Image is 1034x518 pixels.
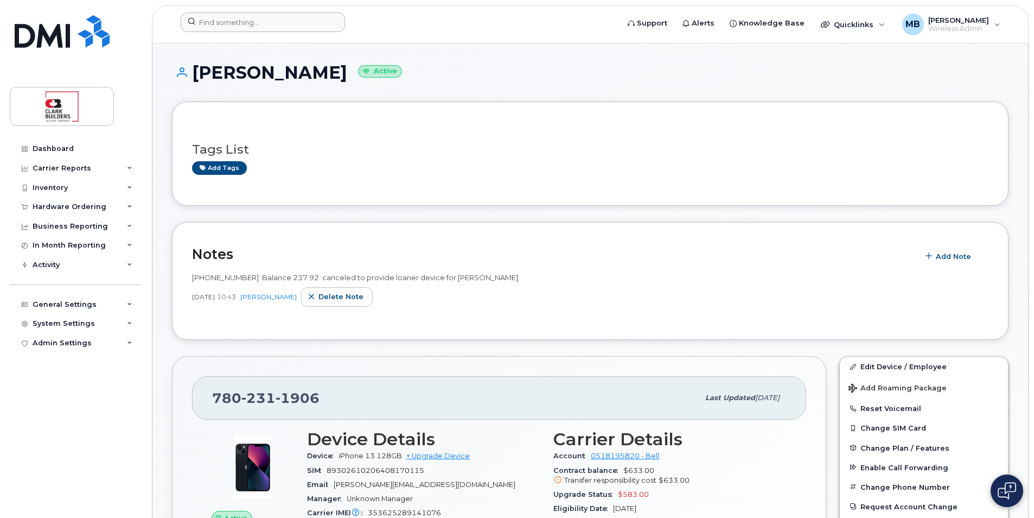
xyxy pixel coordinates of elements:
span: Last updated [705,394,755,402]
span: Enable Call Forwarding [860,463,948,471]
img: image20231002-3703462-1ig824h.jpeg [220,435,285,500]
button: Add Roaming Package [840,376,1008,399]
span: Email [307,481,334,489]
span: Contract balance [553,466,623,475]
span: Delete note [318,292,363,302]
button: Add Note [918,247,980,266]
h1: [PERSON_NAME] [172,63,1009,82]
a: + Upgrade Device [406,452,470,460]
img: Open chat [998,482,1016,500]
span: 353625289141076 [368,509,441,517]
span: Manager [307,495,347,503]
span: [PHONE_NUMBER] Balance 237.92 canceled to provide loaner device for [PERSON_NAME] [192,273,518,282]
button: Request Account Change [840,497,1008,516]
span: Eligibility Date [553,504,613,513]
h3: Carrier Details [553,429,787,449]
span: iPhone 13 128GB [339,452,402,460]
button: Enable Call Forwarding [840,458,1008,477]
button: Change Phone Number [840,477,1008,497]
span: 231 [241,390,276,406]
button: Reset Voicemail [840,399,1008,418]
small: Active [358,65,402,78]
h3: Device Details [307,429,540,449]
span: $633.00 [659,476,690,484]
span: $583.00 [618,490,649,498]
span: [DATE] [613,504,636,513]
h3: Tags List [192,143,988,156]
span: $633.00 [553,466,787,486]
a: Edit Device / Employee [840,357,1008,376]
span: Add Roaming Package [848,384,947,394]
span: SIM [307,466,327,475]
a: [PERSON_NAME] [240,293,297,301]
span: [PERSON_NAME][EMAIL_ADDRESS][DOMAIN_NAME] [334,481,515,489]
span: Upgrade Status [553,490,618,498]
span: [DATE] [192,292,215,301]
span: Transfer responsibility cost [564,476,656,484]
span: 89302610206408170115 [327,466,424,475]
h2: Notes [192,246,913,262]
span: Change Plan / Features [860,444,949,452]
button: Change Plan / Features [840,438,1008,458]
span: Device [307,452,339,460]
span: Carrier IMEI [307,509,368,517]
span: [DATE] [755,394,780,402]
span: 10:43 [217,292,236,301]
span: Account [553,452,591,460]
a: 0518195820 - Bell [591,452,659,460]
span: 1906 [276,390,320,406]
button: Change SIM Card [840,418,1008,438]
button: Delete note [301,287,373,307]
span: Add Note [936,251,971,262]
span: 780 [212,390,320,406]
span: Unknown Manager [347,495,413,503]
a: Add tags [192,161,247,175]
